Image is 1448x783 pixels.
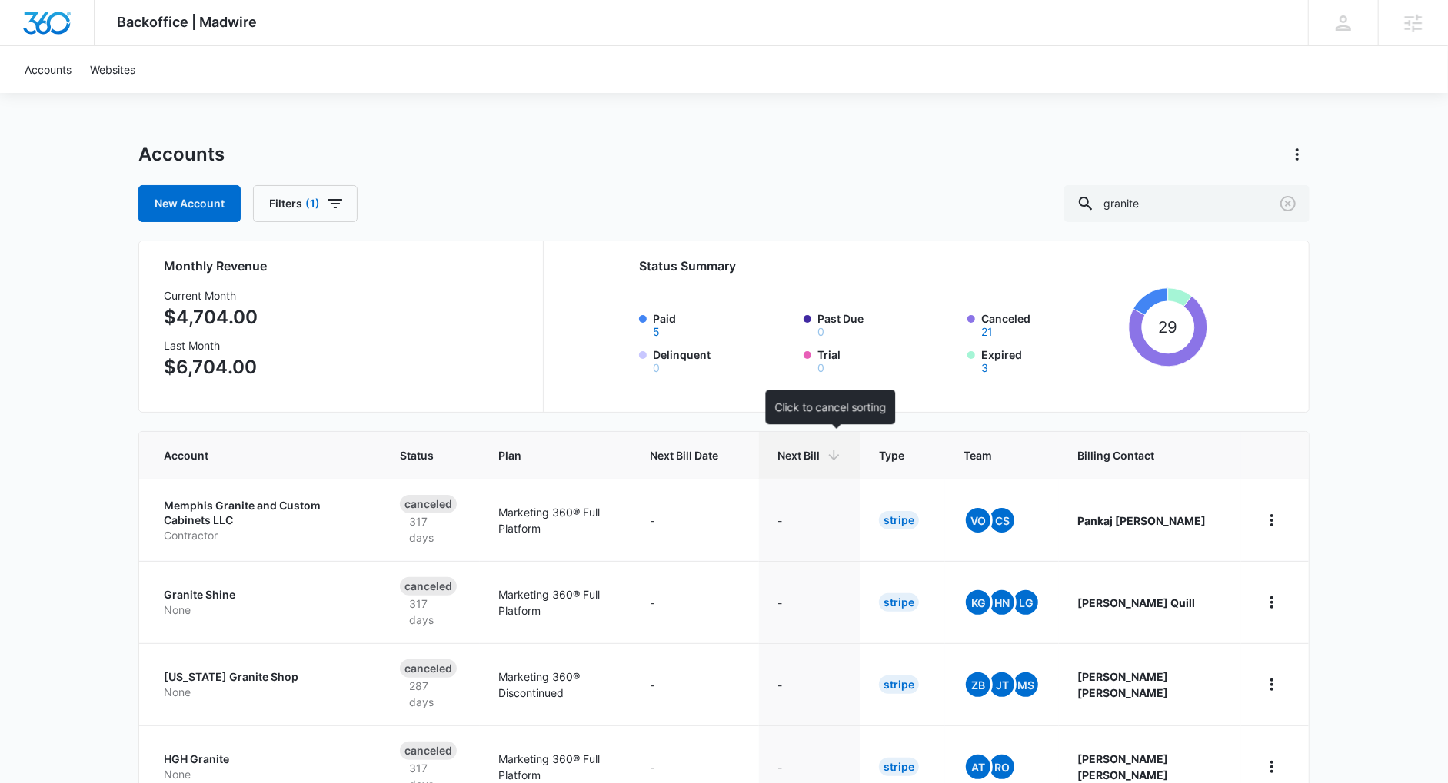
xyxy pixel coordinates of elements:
[1260,672,1284,697] button: home
[400,495,457,513] div: Canceled
[400,678,461,710] p: 287 days
[164,287,258,304] h3: Current Month
[164,587,363,617] a: Granite ShineNone
[1014,672,1038,697] span: MS
[966,590,990,615] span: KG
[164,304,258,331] p: $4,704.00
[653,310,794,337] label: Paid
[1077,514,1206,527] strong: Pankaj [PERSON_NAME]
[164,669,363,685] p: [US_STATE] Granite Shop
[164,337,258,353] h3: Last Month
[1260,755,1284,779] button: home
[1285,142,1310,167] button: Actions
[1064,185,1310,222] input: Search
[650,447,718,463] span: Next Bill Date
[164,353,258,381] p: $6,704.00
[164,669,363,699] a: [US_STATE] Granite ShopNone
[164,751,363,781] a: HGH GraniteNone
[759,561,860,643] td: -
[631,561,759,643] td: -
[964,447,1018,463] span: Team
[1077,670,1168,699] strong: [PERSON_NAME] [PERSON_NAME]
[1077,447,1223,463] span: Billing Contact
[639,257,1207,275] h2: Status Summary
[653,347,794,373] label: Delinquent
[1276,191,1300,216] button: Clear
[981,310,1123,337] label: Canceled
[400,659,457,678] div: Canceled
[138,185,241,222] a: New Account
[1260,590,1284,615] button: home
[164,751,363,767] p: HGH Granite
[1014,590,1038,615] span: LG
[400,513,461,546] p: 317 days
[966,755,990,779] span: At
[164,498,363,528] p: Memphis Granite and Custom Cabinets LLC
[879,758,919,776] div: Stripe
[1158,317,1177,337] tspan: 29
[817,347,959,373] label: Trial
[631,479,759,561] td: -
[498,669,613,701] p: Marketing 360® Discontinued
[15,46,81,93] a: Accounts
[400,577,457,596] div: Canceled
[631,643,759,725] td: -
[164,257,524,275] h2: Monthly Revenue
[400,447,439,463] span: Status
[305,198,320,209] span: (1)
[879,593,919,612] div: Stripe
[118,14,258,30] span: Backoffice | Madwire
[1077,752,1168,781] strong: [PERSON_NAME] [PERSON_NAME]
[879,675,919,694] div: Stripe
[253,185,358,222] button: Filters(1)
[498,504,613,536] p: Marketing 360® Full Platform
[759,643,860,725] td: -
[981,363,988,373] button: Expired
[164,498,363,543] a: Memphis Granite and Custom Cabinets LLCContractor
[498,751,613,783] p: Marketing 360® Full Platform
[1077,596,1195,609] strong: [PERSON_NAME] Quill
[817,310,959,337] label: Past Due
[981,327,993,337] button: Canceled
[990,755,1014,779] span: RO
[164,447,341,463] span: Account
[990,590,1014,615] span: HN
[966,672,990,697] span: ZB
[164,685,363,700] p: None
[164,602,363,618] p: None
[164,528,363,543] p: Contractor
[766,390,896,424] div: Click to cancel sorting
[966,508,990,533] span: VO
[990,672,1014,697] span: JT
[400,596,461,628] p: 317 days
[981,347,1123,373] label: Expired
[81,46,145,93] a: Websites
[653,327,660,337] button: Paid
[138,143,225,166] h1: Accounts
[498,586,613,619] p: Marketing 360® Full Platform
[879,447,904,463] span: Type
[164,587,363,602] p: Granite Shine
[498,447,613,463] span: Plan
[1260,508,1284,533] button: home
[879,511,919,529] div: Stripe
[164,767,363,782] p: None
[990,508,1014,533] span: CS
[759,479,860,561] td: -
[400,742,457,760] div: Canceled
[777,447,820,463] span: Next Bill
